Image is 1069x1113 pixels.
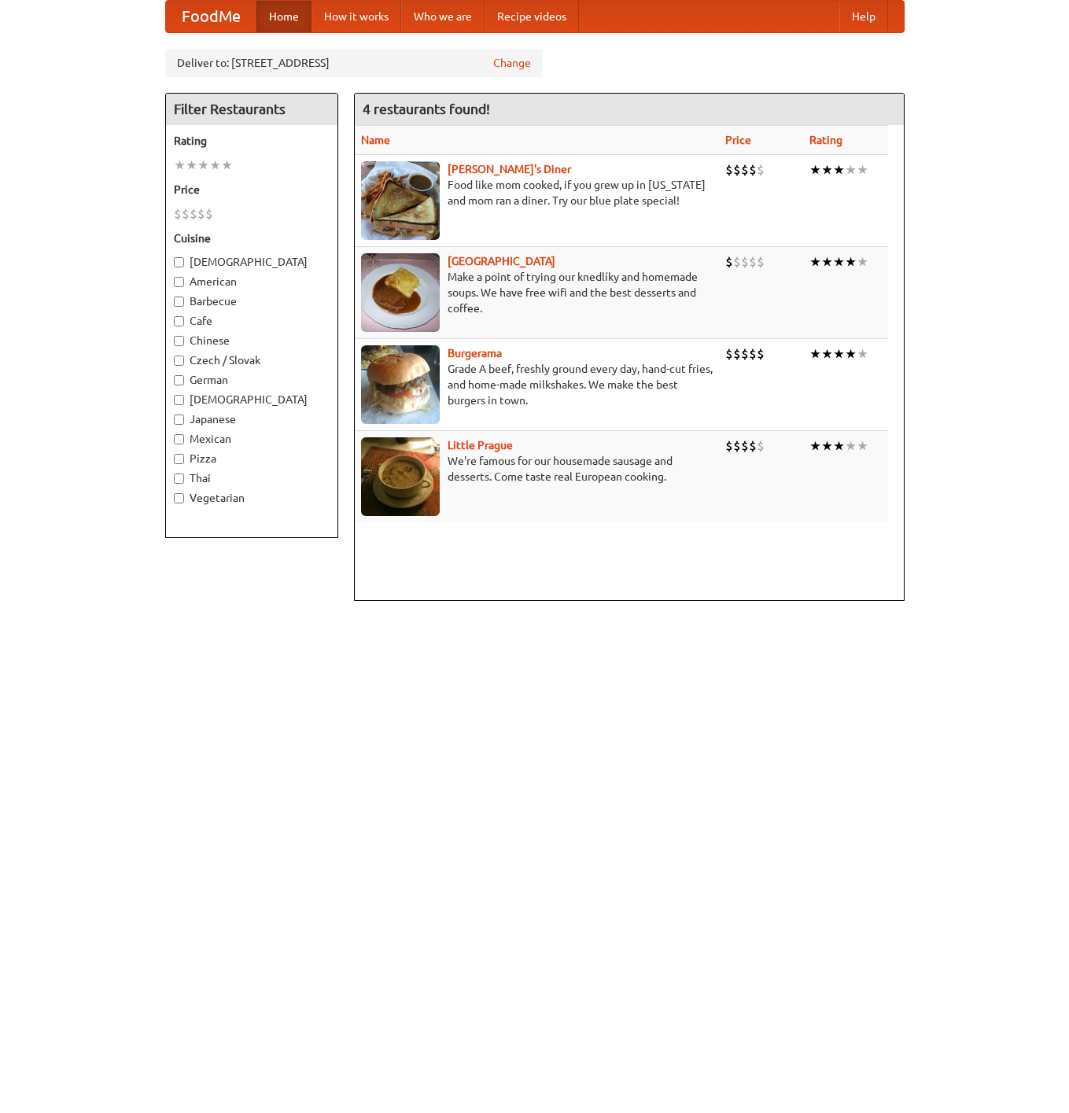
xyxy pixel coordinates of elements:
[757,253,765,271] li: $
[821,437,833,455] li: ★
[493,55,531,71] a: Change
[361,134,390,146] a: Name
[361,437,440,516] img: littleprague.jpg
[174,254,330,270] label: [DEMOGRAPHIC_DATA]
[174,205,182,223] li: $
[174,316,184,326] input: Cafe
[205,205,213,223] li: $
[361,453,713,485] p: We're famous for our housemade sausage and desserts. Come taste real European cooking.
[197,157,209,174] li: ★
[174,372,330,388] label: German
[174,470,330,486] label: Thai
[174,415,184,425] input: Japanese
[749,253,757,271] li: $
[174,411,330,427] label: Japanese
[749,345,757,363] li: $
[174,395,184,405] input: [DEMOGRAPHIC_DATA]
[174,133,330,149] h5: Rating
[725,345,733,363] li: $
[361,177,713,208] p: Food like mom cooked, if you grew up in [US_STATE] and mom ran a diner. Try our blue plate special!
[845,437,857,455] li: ★
[174,230,330,246] h5: Cuisine
[809,253,821,271] li: ★
[857,253,868,271] li: ★
[165,49,543,77] div: Deliver to: [STREET_ADDRESS]
[833,437,845,455] li: ★
[448,347,502,359] a: Burgerama
[186,157,197,174] li: ★
[166,1,256,32] a: FoodMe
[821,161,833,179] li: ★
[166,94,337,125] h4: Filter Restaurants
[741,437,749,455] li: $
[361,253,440,332] img: czechpoint.jpg
[809,134,842,146] a: Rating
[361,161,440,240] img: sallys.jpg
[401,1,485,32] a: Who we are
[485,1,579,32] a: Recipe videos
[809,345,821,363] li: ★
[361,269,713,316] p: Make a point of trying our knedlíky and homemade soups. We have free wifi and the best desserts a...
[448,163,571,175] a: [PERSON_NAME]'s Diner
[174,277,184,287] input: American
[725,437,733,455] li: $
[174,293,330,309] label: Barbecue
[174,434,184,444] input: Mexican
[741,345,749,363] li: $
[174,333,330,348] label: Chinese
[361,345,440,424] img: burgerama.jpg
[733,345,741,363] li: $
[725,134,751,146] a: Price
[256,1,311,32] a: Home
[361,361,713,408] p: Grade A beef, freshly ground every day, hand-cut fries, and home-made milkshakes. We make the bes...
[174,392,330,407] label: [DEMOGRAPHIC_DATA]
[174,274,330,289] label: American
[749,161,757,179] li: $
[757,345,765,363] li: $
[725,253,733,271] li: $
[174,454,184,464] input: Pizza
[845,161,857,179] li: ★
[857,345,868,363] li: ★
[209,157,221,174] li: ★
[174,157,186,174] li: ★
[733,437,741,455] li: $
[821,345,833,363] li: ★
[221,157,233,174] li: ★
[174,474,184,484] input: Thai
[809,437,821,455] li: ★
[857,437,868,455] li: ★
[174,356,184,366] input: Czech / Slovak
[833,161,845,179] li: ★
[174,297,184,307] input: Barbecue
[839,1,888,32] a: Help
[190,205,197,223] li: $
[174,493,184,503] input: Vegetarian
[311,1,401,32] a: How it works
[757,161,765,179] li: $
[197,205,205,223] li: $
[182,205,190,223] li: $
[725,161,733,179] li: $
[174,375,184,385] input: German
[833,345,845,363] li: ★
[174,257,184,267] input: [DEMOGRAPHIC_DATA]
[174,431,330,447] label: Mexican
[733,253,741,271] li: $
[809,161,821,179] li: ★
[733,161,741,179] li: $
[174,451,330,466] label: Pizza
[845,345,857,363] li: ★
[749,437,757,455] li: $
[363,101,490,116] ng-pluralize: 4 restaurants found!
[757,437,765,455] li: $
[845,253,857,271] li: ★
[448,255,555,267] a: [GEOGRAPHIC_DATA]
[174,182,330,197] h5: Price
[174,336,184,346] input: Chinese
[448,439,513,451] a: Little Prague
[741,161,749,179] li: $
